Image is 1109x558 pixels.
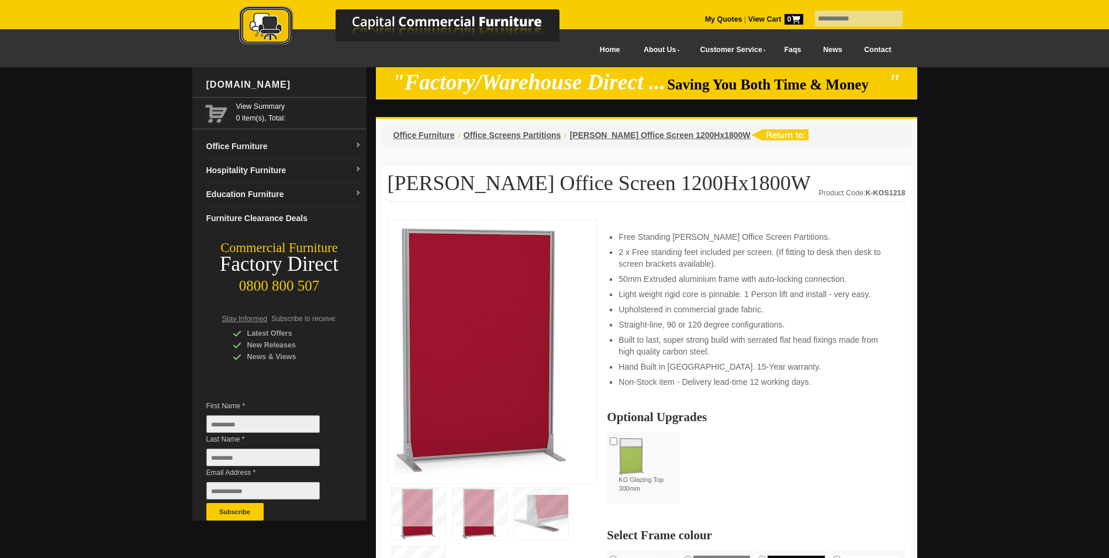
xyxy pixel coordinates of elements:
[619,334,893,357] li: Built to last, super strong build with serrated flat head fixings made from high quality carbon s...
[667,77,886,92] span: Saving You Both Time & Money
[202,67,367,102] div: [DOMAIN_NAME]
[236,101,362,112] a: View Summary
[748,15,803,23] strong: View Cart
[818,187,905,199] div: Product Code:
[233,351,344,363] div: News & Views
[619,231,893,243] li: Free Standing [PERSON_NAME] Office Screen Partitions.
[619,288,893,300] li: Light weight rigid core is pinnable. 1 Person lift and install - very easy.
[888,70,900,94] em: "
[202,206,367,230] a: Furniture Clearance Deals
[222,315,268,323] span: Stay Informed
[271,315,337,323] span: Subscribe to receive:
[607,529,905,541] h2: Select Frame colour
[202,159,367,182] a: Hospitality Furnituredropdown
[458,129,461,141] li: ›
[206,400,337,412] span: First Name *
[233,328,344,339] div: Latest Offers
[192,256,367,273] div: Factory Direct
[355,142,362,149] img: dropdown
[564,129,566,141] li: ›
[355,166,362,173] img: dropdown
[236,101,362,122] span: 0 item(s), Total:
[206,467,337,478] span: Email Address *
[206,415,320,433] input: First Name *
[619,438,675,494] label: KG Glazing Top 300mm
[853,37,902,63] a: Contact
[388,172,906,202] h1: [PERSON_NAME] Office Screen 1200Hx1800W
[619,273,893,285] li: 50mm Extruded aluminium frame with auto-locking connection.
[631,37,687,63] a: About Us
[206,433,337,445] span: Last Name *
[865,189,905,197] strong: K-KOS1218
[687,37,773,63] a: Customer Service
[619,376,893,388] li: Non-Stock item - Delivery lead-time 12 working days.
[619,304,893,315] li: Upholstered in commercial grade fabric.
[607,411,905,423] h2: Optional Upgrades
[619,246,893,270] li: 2 x Free standing feet included per screen. (If fitting to desk then desk to screen brackets avai...
[812,37,853,63] a: News
[464,130,561,140] a: Office Screens Partitions
[751,129,809,140] img: return to
[773,37,813,63] a: Faqs
[233,339,344,351] div: New Releases
[206,482,320,500] input: Email Address *
[392,70,665,94] em: "Factory/Warehouse Direct ...
[206,449,320,466] input: Last Name *
[619,438,645,476] img: KG Glazing Top 300mm
[619,361,893,373] li: Hand Built in [GEOGRAPHIC_DATA]. 15-Year warranty.
[394,226,569,474] img: Kubit Office Screen 1200Hx1800W
[192,272,367,294] div: 0800 800 507
[355,190,362,197] img: dropdown
[619,319,893,330] li: Straight-line, 90 or 120 degree configurations.
[705,15,742,23] a: My Quotes
[207,6,616,52] a: Capital Commercial Furniture Logo
[570,130,751,140] a: [PERSON_NAME] Office Screen 1200Hx1800W
[207,6,616,49] img: Capital Commercial Furniture Logo
[785,14,803,25] span: 0
[206,503,264,521] button: Subscribe
[746,15,803,23] a: View Cart0
[202,182,367,206] a: Education Furnituredropdown
[192,240,367,256] div: Commercial Furniture
[393,130,455,140] a: Office Furniture
[202,135,367,159] a: Office Furnituredropdown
